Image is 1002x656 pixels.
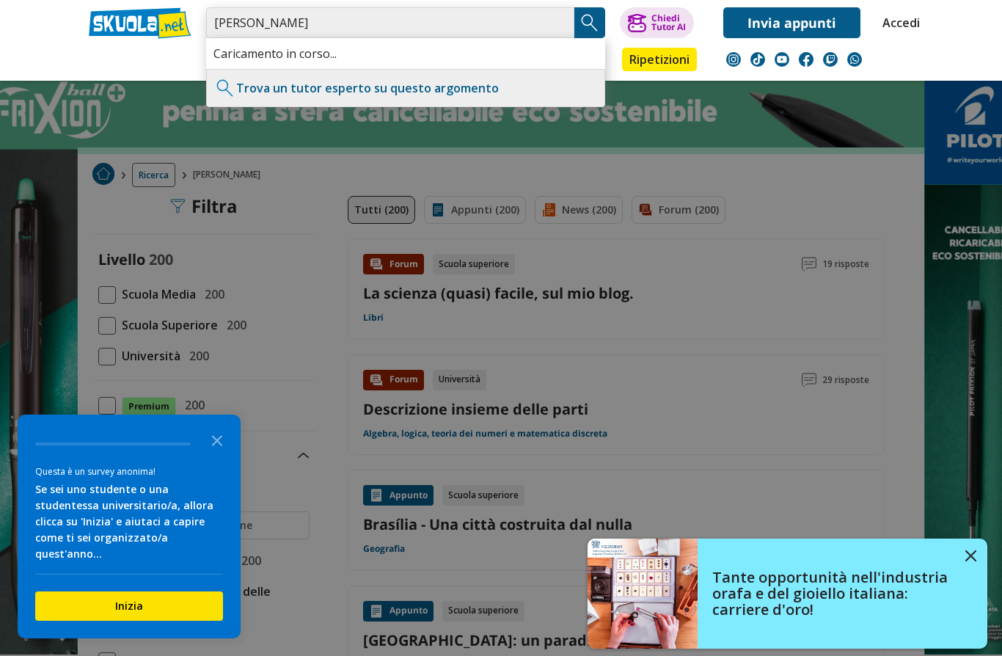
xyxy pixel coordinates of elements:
[579,12,601,34] img: Cerca appunti, riassunti o versioni
[202,425,232,454] button: Close the survey
[712,569,954,618] h4: Tante opportunità nell'industria orafa e del gioiello italiana: carriere d'oro!
[622,48,697,71] a: Ripetizioni
[206,7,574,38] input: Cerca appunti, riassunti o versioni
[35,481,223,562] div: Se sei uno studente o una studentessa universitario/a, allora clicca su 'Inizia' e aiutaci a capi...
[236,80,499,96] a: Trova un tutor esperto su questo argomento
[206,38,605,69] div: Caricamento in corso...
[18,415,241,638] div: Survey
[965,550,976,561] img: close
[847,52,862,67] img: WhatsApp
[35,464,223,478] div: Questa è un survey anonima!
[882,7,913,38] a: Accedi
[214,77,236,99] img: Trova un tutor esperto
[723,7,860,38] a: Invia appunti
[823,52,838,67] img: twitch
[750,52,765,67] img: tiktok
[574,7,605,38] button: Search Button
[651,14,686,32] div: Chiedi Tutor AI
[775,52,789,67] img: youtube
[620,7,694,38] button: ChiediTutor AI
[35,591,223,621] button: Inizia
[799,52,813,67] img: facebook
[588,539,987,649] a: Tante opportunità nell'industria orafa e del gioiello italiana: carriere d'oro!
[726,52,741,67] img: instagram
[202,48,268,74] a: Appunti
